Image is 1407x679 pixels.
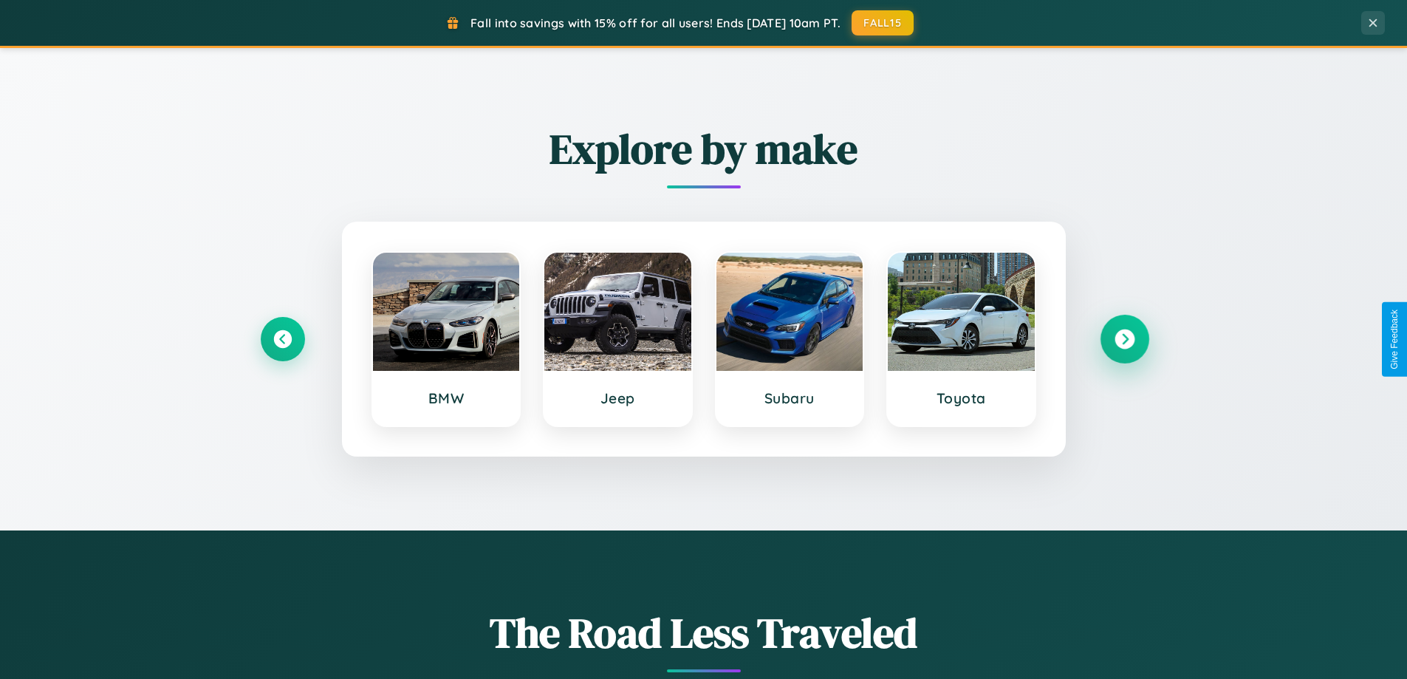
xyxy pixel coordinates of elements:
[852,10,914,35] button: FALL15
[903,389,1020,407] h3: Toyota
[261,604,1147,661] h1: The Road Less Traveled
[559,389,677,407] h3: Jeep
[731,389,849,407] h3: Subaru
[470,16,841,30] span: Fall into savings with 15% off for all users! Ends [DATE] 10am PT.
[261,120,1147,177] h2: Explore by make
[388,389,505,407] h3: BMW
[1389,310,1400,369] div: Give Feedback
